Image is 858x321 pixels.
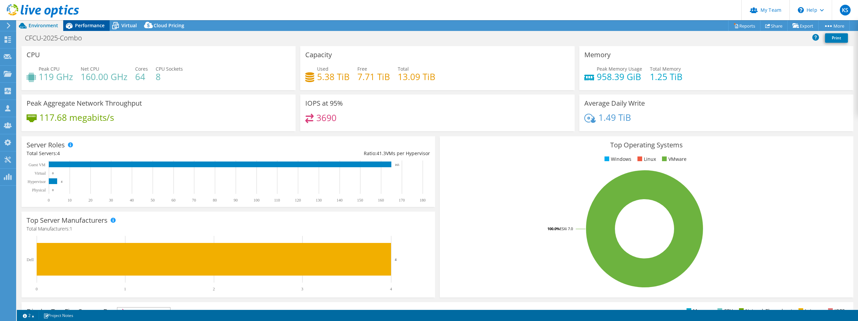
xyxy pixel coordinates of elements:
[560,226,573,231] tspan: ESXi 7.0
[27,51,40,59] h3: CPU
[29,163,45,167] text: Guest VM
[39,114,114,121] h4: 117.68 megabits/s
[787,21,819,31] a: Export
[547,226,560,231] tspan: 100.0%
[29,22,58,29] span: Environment
[295,198,301,203] text: 120
[27,100,142,107] h3: Peak Aggregate Network Throughput
[32,188,46,192] text: Physical
[213,198,217,203] text: 80
[305,100,343,107] h3: IOPS at 95%
[52,172,54,175] text: 0
[305,51,332,59] h3: Capacity
[395,163,399,167] text: 165
[48,198,50,203] text: 0
[135,73,148,80] h4: 64
[317,73,350,80] h4: 5.38 TiB
[420,198,426,203] text: 180
[135,66,148,72] span: Cores
[317,66,328,72] span: Used
[156,73,183,80] h4: 8
[213,287,215,291] text: 2
[52,188,54,192] text: 0
[154,22,184,29] span: Cloud Pricing
[28,179,46,184] text: Hypervisor
[584,100,645,107] h3: Average Daily Write
[584,51,611,59] h3: Memory
[27,217,108,224] h3: Top Server Manufacturers
[398,73,435,80] h4: 13.09 TiB
[27,225,430,233] h4: Total Manufacturers:
[797,307,822,315] li: Latency
[357,198,363,203] text: 150
[253,198,260,203] text: 100
[399,198,405,203] text: 170
[57,150,60,156] span: 4
[445,141,848,149] h3: Top Operating Systems
[357,73,390,80] h4: 7.71 TiB
[737,307,792,315] li: Network Throughput
[117,308,170,316] span: IOPS
[39,73,73,80] h4: 119 GHz
[39,311,78,320] a: Project Notes
[798,7,804,13] svg: \n
[88,198,92,203] text: 20
[316,114,337,121] h4: 3690
[228,150,430,157] div: Ratio: VMs per Hypervisor
[81,66,99,72] span: Net CPU
[378,198,384,203] text: 160
[156,66,183,72] span: CPU Sockets
[760,21,788,31] a: Share
[660,155,687,163] li: VMware
[18,311,39,320] a: 2
[274,198,280,203] text: 110
[27,141,65,149] h3: Server Roles
[597,66,642,72] span: Peak Memory Usage
[650,66,681,72] span: Total Memory
[636,155,656,163] li: Linux
[22,34,92,42] h1: CFCU-2025-Combo
[716,307,733,315] li: CPU
[75,22,105,29] span: Performance
[81,73,127,80] h4: 160.00 GHz
[70,225,72,232] span: 1
[377,150,386,156] span: 41.3
[192,198,196,203] text: 70
[109,198,113,203] text: 30
[35,171,46,176] text: Virtual
[124,287,126,291] text: 1
[27,150,228,157] div: Total Servers:
[337,198,343,203] text: 140
[597,73,642,80] h4: 958.39 GiB
[39,66,60,72] span: Peak CPU
[151,198,155,203] text: 50
[598,114,631,121] h4: 1.49 TiB
[825,33,848,43] a: Print
[316,198,322,203] text: 130
[398,66,409,72] span: Total
[603,155,631,163] li: Windows
[301,287,303,291] text: 3
[685,307,711,315] li: Memory
[121,22,137,29] span: Virtual
[36,287,38,291] text: 0
[61,180,63,183] text: 4
[234,198,238,203] text: 90
[357,66,367,72] span: Free
[130,198,134,203] text: 40
[171,198,175,203] text: 60
[390,287,392,291] text: 4
[650,73,682,80] h4: 1.25 TiB
[395,257,397,261] text: 4
[840,5,851,15] span: KS
[818,21,850,31] a: More
[27,257,34,262] text: Dell
[68,198,72,203] text: 10
[728,21,760,31] a: Reports
[826,307,845,315] li: IOPS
